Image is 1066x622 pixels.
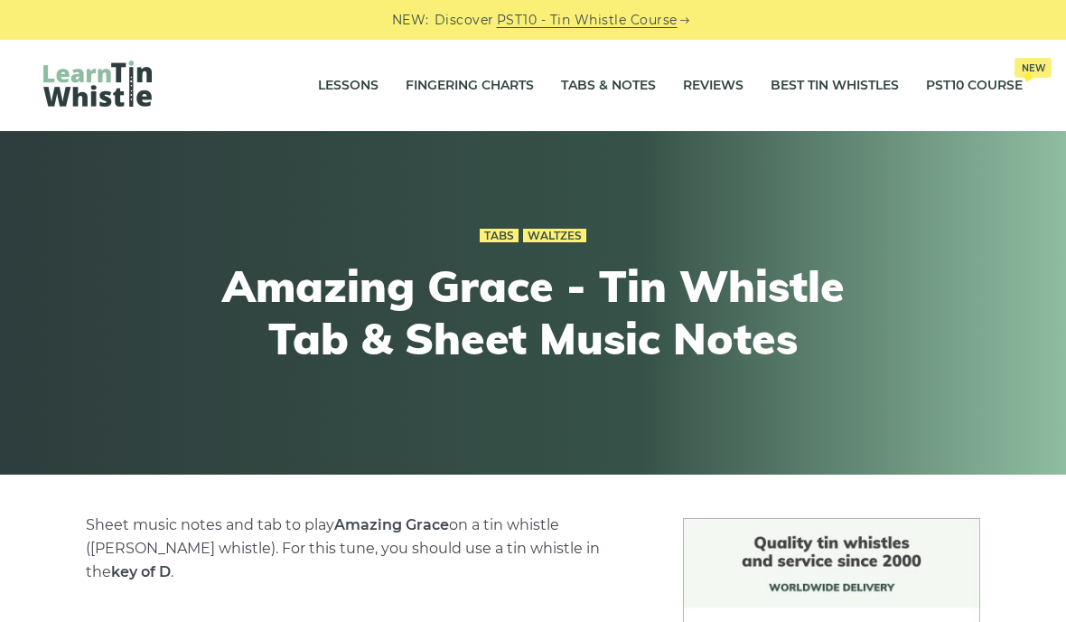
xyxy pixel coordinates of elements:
[334,516,449,533] strong: Amazing Grace
[43,61,152,107] img: LearnTinWhistle.com
[86,514,639,584] p: Sheet music notes and tab to play on a tin whistle ([PERSON_NAME] whistle). For this tune, you sh...
[683,63,743,108] a: Reviews
[201,260,865,364] h1: Amazing Grace - Tin Whistle Tab & Sheet Music Notes
[523,229,586,243] a: Waltzes
[318,63,379,108] a: Lessons
[926,63,1023,108] a: PST10 CourseNew
[480,229,519,243] a: Tabs
[771,63,899,108] a: Best Tin Whistles
[111,563,171,580] strong: key of D
[1015,58,1052,78] span: New
[406,63,534,108] a: Fingering Charts
[561,63,656,108] a: Tabs & Notes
